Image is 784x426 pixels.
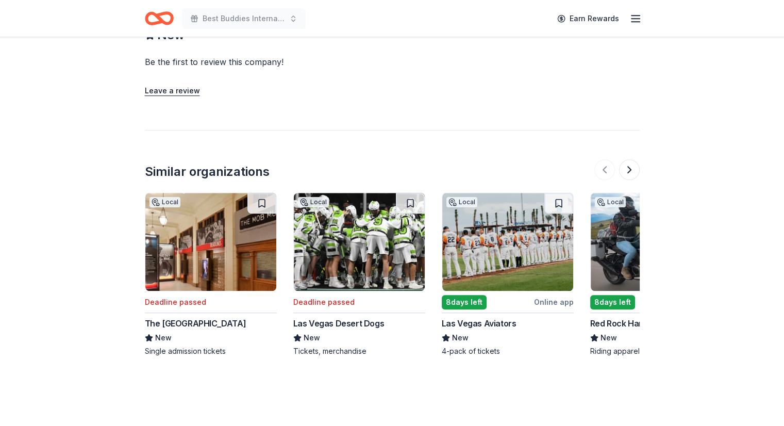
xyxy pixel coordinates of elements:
[182,8,306,29] button: Best Buddies International, [GEOGRAPHIC_DATA], Champion of the Year Gala
[590,295,635,309] div: 8 days left
[145,346,277,356] div: Single admission tickets
[446,197,477,207] div: Local
[203,12,285,25] span: Best Buddies International, [GEOGRAPHIC_DATA], Champion of the Year Gala
[145,193,276,291] img: Image for The Mob Museum
[145,85,200,97] button: Leave a review
[551,9,625,28] a: Earn Rewards
[145,163,270,180] div: Similar organizations
[145,192,277,356] a: Image for The Mob MuseumLocalDeadline passedThe [GEOGRAPHIC_DATA]NewSingle admission tickets
[590,346,722,356] div: Riding apparel, gift certificate(s)
[452,332,469,344] span: New
[145,296,206,308] div: Deadline passed
[534,296,574,308] div: Online app
[442,346,574,356] div: 4-pack of tickets
[145,317,246,330] div: The [GEOGRAPHIC_DATA]
[145,56,409,68] div: Be the first to review this company!
[600,332,617,344] span: New
[294,193,425,291] img: Image for Las Vegas Desert Dogs
[590,192,722,356] a: Image for Red Rock Harley-DavidsonLocal8days leftOnline appRed Rock Harley-DavidsonNewRiding appa...
[442,317,516,330] div: Las Vegas Aviators
[293,317,385,330] div: Las Vegas Desert Dogs
[293,296,355,308] div: Deadline passed
[590,317,693,330] div: Red Rock Harley-Davidson
[442,193,573,291] img: Image for Las Vegas Aviators
[293,192,425,356] a: Image for Las Vegas Desert DogsLocalDeadline passedLas Vegas Desert DogsNewTickets, merchandise
[304,332,320,344] span: New
[293,346,425,356] div: Tickets, merchandise
[442,295,487,309] div: 8 days left
[298,197,329,207] div: Local
[155,332,172,344] span: New
[595,197,626,207] div: Local
[442,192,574,356] a: Image for Las Vegas AviatorsLocal8days leftOnline appLas Vegas AviatorsNew4-pack of tickets
[145,6,174,30] a: Home
[149,197,180,207] div: Local
[591,193,722,291] img: Image for Red Rock Harley-Davidson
